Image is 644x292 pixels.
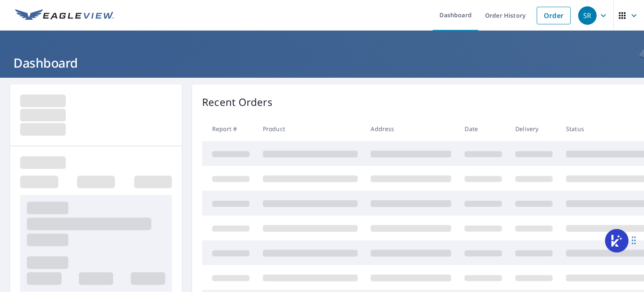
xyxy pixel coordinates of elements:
[202,116,256,141] th: Report #
[364,116,458,141] th: Address
[15,9,114,22] img: EV Logo
[256,116,364,141] th: Product
[458,116,509,141] th: Date
[202,95,273,110] p: Recent Orders
[578,6,597,25] div: SR
[10,54,634,71] h1: Dashboard
[537,7,571,24] a: Order
[509,116,559,141] th: Delivery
